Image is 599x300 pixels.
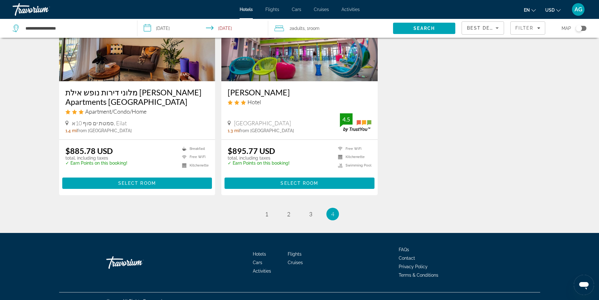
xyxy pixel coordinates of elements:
div: 4.5 [340,116,352,123]
ins: $895.77 USD [228,146,275,156]
li: Kitchenette [179,163,209,168]
a: [PERSON_NAME] [228,88,371,97]
li: Free WiFi [179,155,209,160]
mat-select: Sort by [467,24,499,32]
div: 3 star Hotel [228,99,371,105]
span: 1.4 mi [65,128,77,133]
a: Privacy Policy [399,264,428,269]
span: Room [309,26,319,31]
span: Map [562,24,571,33]
p: total, including taxes [65,156,127,161]
img: TrustYou guest rating badge [340,113,371,132]
a: Flights [265,7,279,12]
li: Kitchenette [335,155,371,160]
p: ✓ Earn Points on this booking! [228,161,290,166]
li: Swimming Pool [335,163,371,168]
span: 3 [309,211,312,218]
span: Apartment/Condo/Home [85,108,147,115]
a: Terms & Conditions [399,273,438,278]
span: [GEOGRAPHIC_DATA] [234,120,291,127]
button: Toggle map [571,25,586,31]
span: 2 [287,211,290,218]
span: from [GEOGRAPHIC_DATA] [77,128,132,133]
button: Search [393,23,455,34]
a: Cruises [314,7,329,12]
span: Best Deals [467,25,500,31]
a: Cruises [288,260,303,265]
span: 2 [290,24,305,33]
span: from [GEOGRAPHIC_DATA] [239,128,294,133]
nav: Pagination [59,208,540,220]
button: Filters [510,21,545,35]
span: Select Room [280,181,318,186]
input: Search hotel destination [25,24,128,33]
a: Activities [341,7,360,12]
span: Filter [515,25,533,31]
ins: $885.78 USD [65,146,113,156]
span: 1 [265,211,268,218]
span: 1.3 mi [228,128,239,133]
p: total, including taxes [228,156,290,161]
a: FAQs [399,247,409,252]
a: Cars [253,260,262,265]
a: Hotels [240,7,253,12]
button: Select Room [225,178,374,189]
a: Contact [399,256,415,261]
a: Cars [292,7,301,12]
button: Change language [524,5,536,14]
span: Select Room [118,181,156,186]
span: Adults [292,26,305,31]
a: Select Room [225,179,374,186]
a: Activities [253,269,271,274]
a: מלוני דירות נופש אילת [PERSON_NAME] Apartments [GEOGRAPHIC_DATA] [65,88,209,106]
button: User Menu [570,3,586,16]
a: Select Room [62,179,212,186]
span: USD [545,8,555,13]
button: Change currency [545,5,561,14]
a: Hotels [253,252,266,257]
span: en [524,8,530,13]
a: Flights [288,252,302,257]
button: Select Room [62,178,212,189]
a: Travorium [13,1,75,18]
span: Hotel [247,99,261,105]
span: , 1 [305,24,319,33]
iframe: לחצן לפתיחת חלון הודעות הטקסט [574,275,594,295]
button: Travelers: 2 adults, 0 children [268,19,393,38]
span: AG [574,6,582,13]
p: ✓ Earn Points on this booking! [65,161,127,166]
span: 4 [331,211,334,218]
span: Search [413,26,435,31]
li: Free WiFi [335,146,371,151]
li: Breakfast [179,146,209,151]
div: 3 star Apartment [65,108,209,115]
span: סמטת ים סוף 10א, Eilat [72,120,127,127]
button: Select check in and out date [137,19,269,38]
a: Go Home [106,253,169,272]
